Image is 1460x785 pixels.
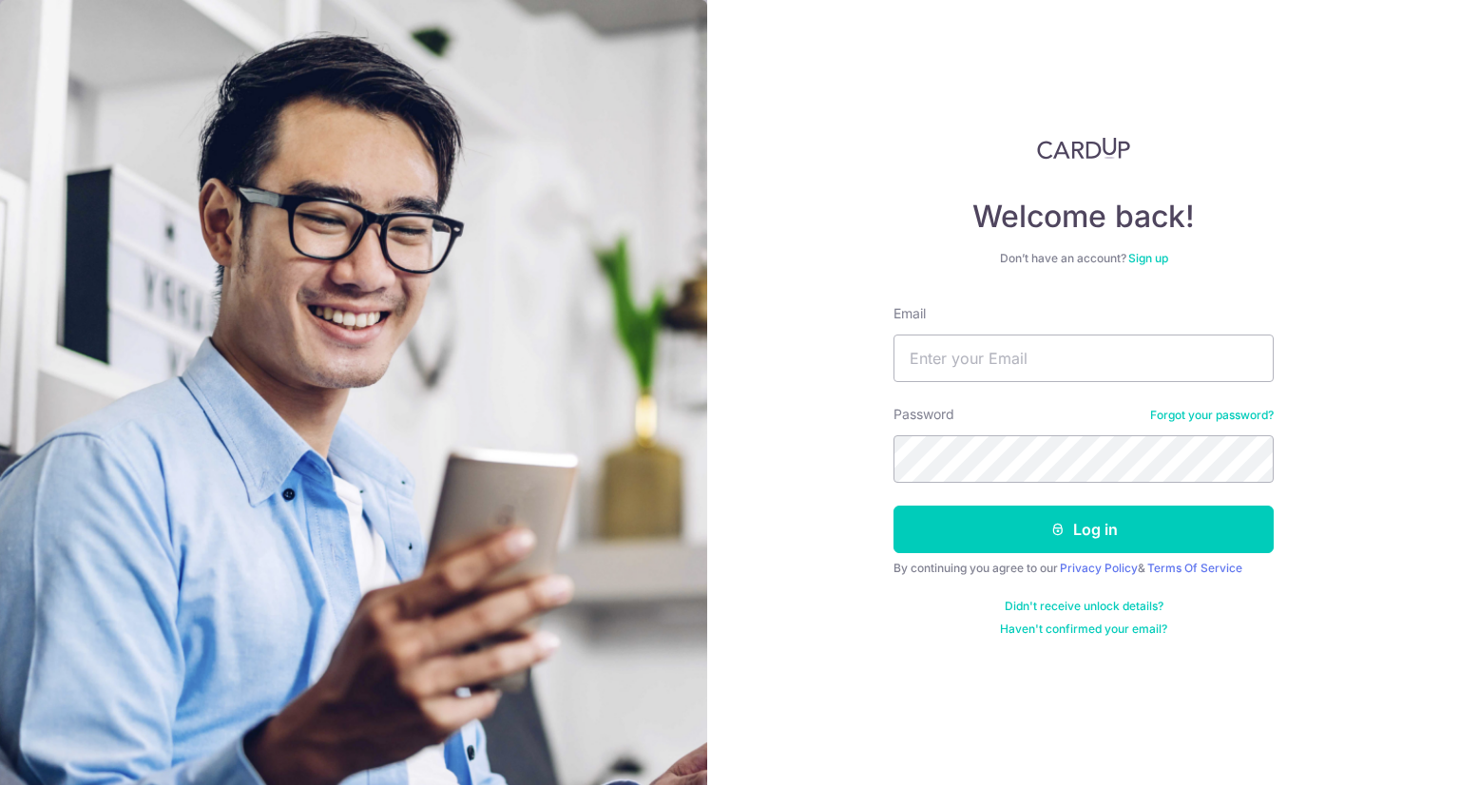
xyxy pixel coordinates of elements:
[1060,561,1138,575] a: Privacy Policy
[893,304,926,323] label: Email
[893,251,1274,266] div: Don’t have an account?
[893,405,954,424] label: Password
[893,506,1274,553] button: Log in
[1037,137,1130,160] img: CardUp Logo
[893,335,1274,382] input: Enter your Email
[1000,622,1167,637] a: Haven't confirmed your email?
[1128,251,1168,265] a: Sign up
[1147,561,1242,575] a: Terms Of Service
[893,561,1274,576] div: By continuing you agree to our &
[1150,408,1274,423] a: Forgot your password?
[1005,599,1163,614] a: Didn't receive unlock details?
[893,198,1274,236] h4: Welcome back!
